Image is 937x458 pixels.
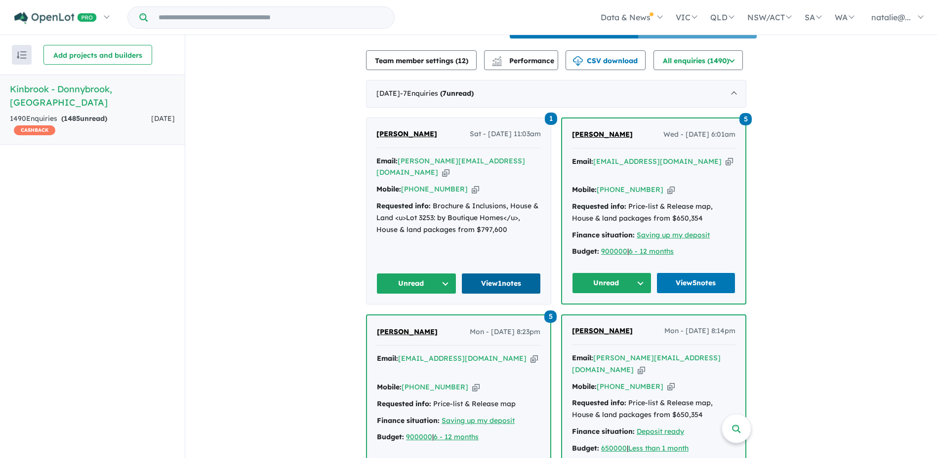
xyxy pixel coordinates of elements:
[572,397,735,421] div: Price-list & Release map, House & land packages from $650,354
[376,200,541,235] div: Brochure & Inclusions, House & Land <u>Lot 3253: by Boutique Homes</u>, House & land packages fro...
[667,382,675,392] button: Copy
[377,398,540,410] div: Price-list & Release map
[484,50,558,70] button: Performance
[376,201,431,210] strong: Requested info:
[14,12,97,24] img: Openlot PRO Logo White
[398,354,527,363] a: [EMAIL_ADDRESS][DOMAIN_NAME]
[572,157,593,166] strong: Email:
[493,56,554,65] span: Performance
[739,112,752,125] a: 5
[726,156,733,167] button: Copy
[402,382,468,391] a: [PHONE_NUMBER]
[572,247,599,256] strong: Budget:
[572,130,633,139] span: [PERSON_NAME]
[377,399,431,408] strong: Requested info:
[667,185,675,195] button: Copy
[492,59,502,66] img: bar-chart.svg
[377,382,402,391] strong: Mobile:
[400,89,474,98] span: - 7 Enquir ies
[601,247,627,256] a: 900000
[377,432,404,441] strong: Budget:
[597,185,663,194] a: [PHONE_NUMBER]
[572,443,735,455] div: |
[572,201,735,225] div: Price-list & Release map, House & land packages from $650,354
[637,230,710,239] a: Saving up my deposit
[593,157,722,166] a: [EMAIL_ADDRESS][DOMAIN_NAME]
[653,50,743,70] button: All enquiries (1490)
[566,50,646,70] button: CSV download
[376,128,437,140] a: [PERSON_NAME]
[406,432,432,441] a: 900000
[434,432,479,441] a: 6 - 12 months
[10,82,175,109] h5: Kinbrook - Donnybrook , [GEOGRAPHIC_DATA]
[572,326,633,335] span: [PERSON_NAME]
[377,327,438,336] span: [PERSON_NAME]
[376,185,401,193] strong: Mobile:
[629,247,674,256] a: 6 - 12 months
[17,51,27,59] img: sort.svg
[572,129,633,141] a: [PERSON_NAME]
[601,444,627,453] a: 650000
[544,309,557,322] a: 5
[401,185,468,193] a: [PHONE_NUMBER]
[572,325,633,337] a: [PERSON_NAME]
[61,114,107,123] strong: ( unread)
[443,89,447,98] span: 7
[597,382,663,391] a: [PHONE_NUMBER]
[663,129,735,141] span: Wed - [DATE] 6:01am
[545,112,557,125] a: 1
[458,56,466,65] span: 12
[573,56,583,66] img: download icon
[544,310,557,323] span: 5
[572,382,597,391] strong: Mobile:
[470,326,540,338] span: Mon - [DATE] 8:23pm
[376,129,437,138] span: [PERSON_NAME]
[572,353,593,362] strong: Email:
[470,128,541,140] span: Sat - [DATE] 11:03am
[572,272,652,294] button: Unread
[739,113,752,125] span: 5
[366,50,477,70] button: Team member settings (12)
[572,398,626,407] strong: Requested info:
[377,326,438,338] a: [PERSON_NAME]
[151,114,175,123] span: [DATE]
[150,7,392,28] input: Try estate name, suburb, builder or developer
[377,354,398,363] strong: Email:
[572,230,635,239] strong: Finance situation:
[628,444,689,453] a: Less than 1 month
[440,89,474,98] strong: ( unread)
[377,416,440,425] strong: Finance situation:
[64,114,80,123] span: 1485
[14,125,55,135] span: CASHBACK
[10,113,151,137] div: 1490 Enquir ies
[656,272,736,294] a: View5notes
[492,56,501,62] img: line-chart.svg
[366,80,746,108] div: [DATE]
[638,365,645,375] button: Copy
[442,416,515,425] a: Saving up my deposit
[871,12,911,22] span: natalie@...
[572,185,597,194] strong: Mobile:
[664,325,735,337] span: Mon - [DATE] 8:14pm
[376,156,398,165] strong: Email:
[637,427,684,436] a: Deposit ready
[442,167,449,178] button: Copy
[530,353,538,364] button: Copy
[376,156,525,177] a: [PERSON_NAME][EMAIL_ADDRESS][DOMAIN_NAME]
[572,246,735,258] div: |
[377,431,540,443] div: |
[572,202,626,211] strong: Requested info:
[545,113,557,125] span: 1
[572,444,599,453] strong: Budget:
[461,273,541,294] a: View1notes
[376,273,456,294] button: Unread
